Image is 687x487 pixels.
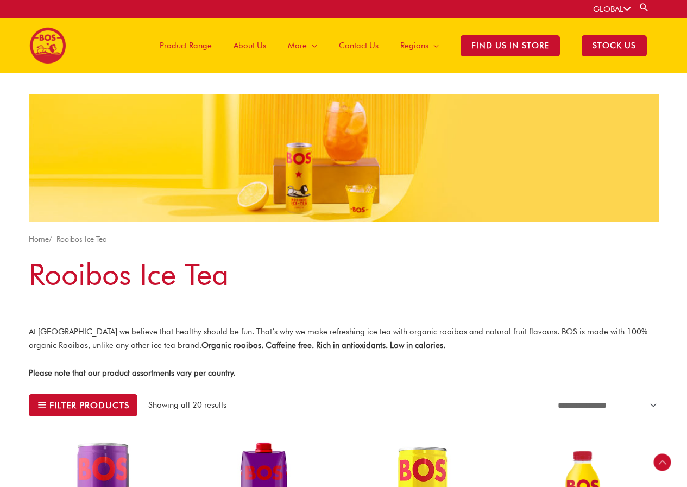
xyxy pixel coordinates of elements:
a: Product Range [149,18,223,73]
span: Product Range [160,29,212,62]
span: Filter products [49,401,129,409]
a: Contact Us [328,18,389,73]
span: About Us [234,29,266,62]
a: Home [29,235,49,243]
span: Regions [400,29,428,62]
a: About Us [223,18,277,73]
span: Contact Us [339,29,379,62]
a: GLOBAL [593,4,631,14]
span: Find Us in Store [461,35,560,56]
p: Showing all 20 results [148,399,226,412]
a: STOCK US [571,18,658,73]
a: More [277,18,328,73]
span: More [288,29,307,62]
a: Search button [639,2,650,12]
p: At [GEOGRAPHIC_DATA] we believe that healthy should be fun. That’s why we make refreshing ice tea... [29,325,659,352]
select: Shop order [551,395,659,416]
strong: Organic rooibos. Caffeine free. Rich in antioxidants. Low in calories. [201,340,445,350]
a: Regions [389,18,450,73]
nav: Site Navigation [141,18,658,73]
strong: Please note that our product assortments vary per country. [29,368,235,378]
a: Find Us in Store [450,18,571,73]
nav: Breadcrumb [29,232,659,246]
h1: Rooibos Ice Tea [29,254,659,295]
img: BOS logo finals-200px [29,27,66,64]
span: STOCK US [582,35,647,56]
button: Filter products [29,394,138,417]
